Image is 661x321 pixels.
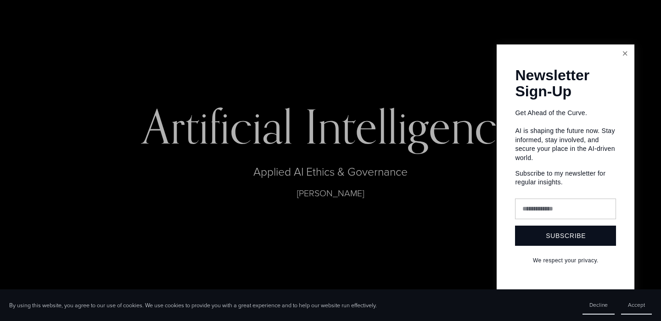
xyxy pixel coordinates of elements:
button: Decline [583,296,615,315]
p: By using this website, you agree to our use of cookies. We use cookies to provide you with a grea... [9,301,377,310]
span: Accept [628,301,645,309]
p: Get Ahead of the Curve. AI is shaping the future now. Stay informed, stay involved, and secure yo... [515,109,616,163]
a: Close [617,46,633,62]
p: Subscribe to my newsletter for regular insights. [515,169,616,187]
h1: Newsletter Sign-Up [515,67,616,100]
span: Decline [589,301,608,309]
button: Subscribe [515,226,616,246]
span: Subscribe [546,232,586,239]
button: Accept [621,296,652,315]
p: We respect your privacy. [515,257,616,265]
